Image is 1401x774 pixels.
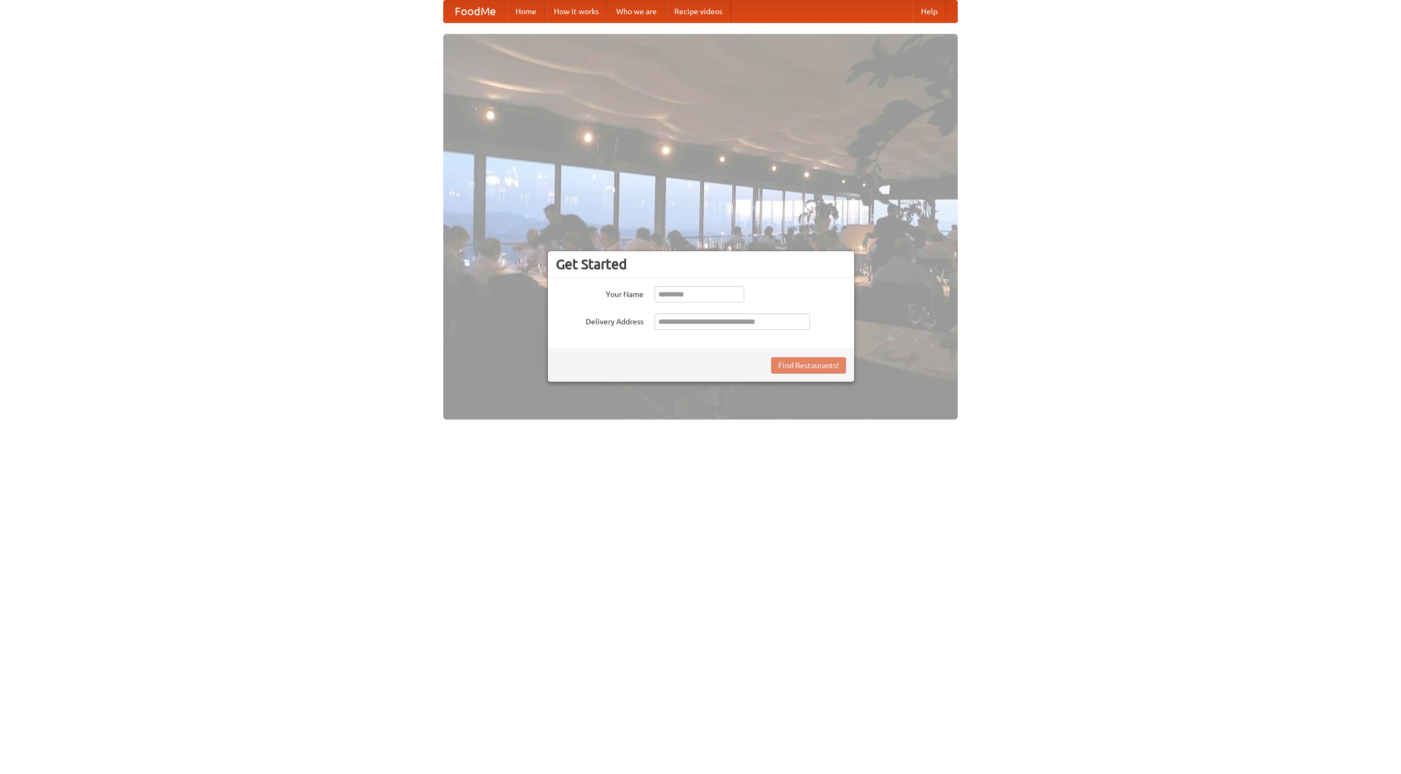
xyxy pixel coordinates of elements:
a: Help [912,1,946,22]
h3: Get Started [556,256,846,272]
label: Your Name [556,286,644,300]
a: Who we are [607,1,665,22]
a: FoodMe [444,1,507,22]
label: Delivery Address [556,313,644,327]
button: Find Restaurants! [771,357,846,374]
a: How it works [545,1,607,22]
a: Home [507,1,545,22]
a: Recipe videos [665,1,731,22]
